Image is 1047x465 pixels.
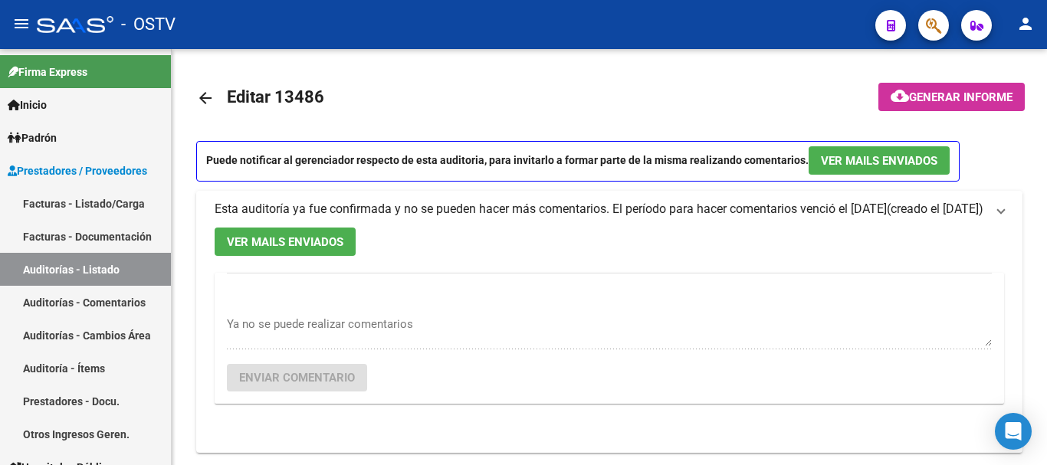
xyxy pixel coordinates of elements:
[227,364,367,391] button: Enviar comentario
[891,87,909,105] mat-icon: cloud_download
[8,129,57,146] span: Padrón
[909,90,1013,104] span: Generar informe
[196,89,215,107] mat-icon: arrow_back
[227,235,343,249] span: Ver Mails Enviados
[196,228,1022,453] div: Esta auditoría ya fue confirmada y no se pueden hacer más comentarios. El período para hacer come...
[215,228,356,256] button: Ver Mails Enviados
[8,97,47,113] span: Inicio
[878,83,1025,111] button: Generar informe
[821,154,937,168] span: Ver Mails Enviados
[809,146,950,175] button: Ver Mails Enviados
[121,8,176,41] span: - OSTV
[227,87,324,106] span: Editar 13486
[215,201,887,218] div: Esta auditoría ya fue confirmada y no se pueden hacer más comentarios. El período para hacer come...
[196,141,960,182] p: Puede notificar al gerenciador respecto de esta auditoria, para invitarlo a formar parte de la mi...
[12,15,31,33] mat-icon: menu
[196,191,1022,228] mat-expansion-panel-header: Esta auditoría ya fue confirmada y no se pueden hacer más comentarios. El período para hacer come...
[995,413,1032,450] div: Open Intercom Messenger
[239,371,355,385] span: Enviar comentario
[1016,15,1035,33] mat-icon: person
[8,64,87,80] span: Firma Express
[8,162,147,179] span: Prestadores / Proveedores
[887,201,983,218] span: (creado el [DATE])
